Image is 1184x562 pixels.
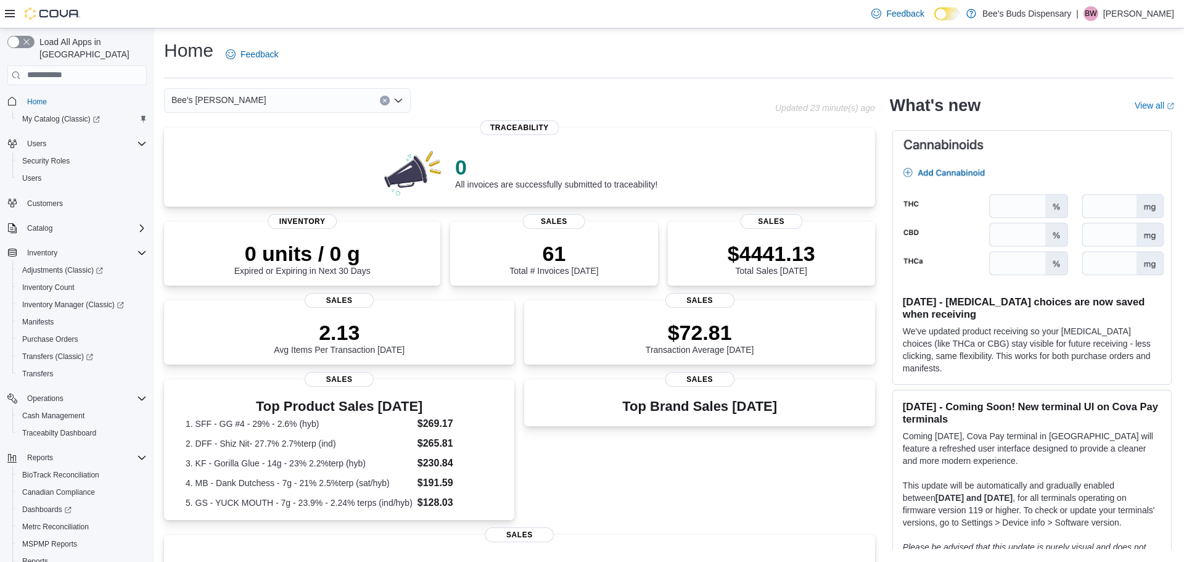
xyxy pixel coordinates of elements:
p: | [1076,6,1079,21]
div: Avg Items Per Transaction [DATE] [274,320,405,355]
dt: 3. KF - Gorilla Glue - 14g - 23% 2.2%terp (hyb) [186,457,413,469]
span: Users [27,139,46,149]
a: Canadian Compliance [17,485,100,500]
div: Total # Invoices [DATE] [509,241,598,276]
button: Users [22,136,51,151]
button: Reports [22,450,58,465]
span: Reports [27,453,53,463]
span: Manifests [17,315,147,329]
span: BioTrack Reconciliation [22,470,99,480]
span: Cash Management [22,411,84,421]
div: Total Sales [DATE] [728,241,815,276]
p: $72.81 [646,320,754,345]
span: Home [27,97,47,107]
a: Traceabilty Dashboard [17,426,101,440]
a: Inventory Count [17,280,80,295]
span: Dashboards [22,505,72,514]
dt: 5. GS - YUCK MOUTH - 7g - 23.9% - 2.24% terps (ind/hyb) [186,497,413,509]
a: Transfers (Classic) [12,348,152,365]
a: Home [22,94,52,109]
span: Operations [22,391,147,406]
span: Dashboards [17,502,147,517]
button: Customers [2,194,152,212]
span: Inventory Count [17,280,147,295]
span: Inventory Count [22,283,75,292]
button: Users [2,135,152,152]
h3: Top Brand Sales [DATE] [622,399,777,414]
button: Catalog [2,220,152,237]
a: Users [17,171,46,186]
span: Traceabilty Dashboard [22,428,96,438]
span: Feedback [240,48,278,60]
span: Purchase Orders [22,334,78,344]
span: My Catalog (Classic) [22,114,100,124]
span: Bee's [PERSON_NAME] [171,93,266,107]
span: Inventory [22,246,147,260]
a: Feedback [221,42,283,67]
div: Barbara Wilson [1083,6,1098,21]
dd: $128.03 [417,495,493,510]
dd: $265.81 [417,436,493,451]
div: Expired or Expiring in Next 30 Days [234,241,371,276]
span: MSPMP Reports [22,539,77,549]
p: We've updated product receiving so your [MEDICAL_DATA] choices (like THCa or CBG) stay visible fo... [903,325,1161,374]
input: Dark Mode [934,7,960,20]
span: Users [17,171,147,186]
span: Metrc Reconciliation [22,522,89,532]
span: Manifests [22,317,54,327]
a: Dashboards [17,502,76,517]
dt: 1. SFF - GG #4 - 29% - 2.6% (hyb) [186,418,413,430]
span: Sales [665,372,734,387]
span: Adjustments (Classic) [17,263,147,278]
span: Canadian Compliance [17,485,147,500]
a: BioTrack Reconciliation [17,468,104,482]
a: Customers [22,196,68,211]
a: Transfers (Classic) [17,349,98,364]
span: Customers [27,199,63,209]
h3: Top Product Sales [DATE] [186,399,493,414]
span: Reports [22,450,147,465]
img: Cova [25,7,80,20]
a: Cash Management [17,408,89,423]
div: Transaction Average [DATE] [646,320,754,355]
p: $4441.13 [728,241,815,266]
button: Manifests [12,313,152,331]
a: Transfers [17,366,58,381]
p: This update will be automatically and gradually enabled between , for all terminals operating on ... [903,479,1161,529]
h2: What's new [890,96,980,115]
button: Metrc Reconciliation [12,518,152,535]
span: Sales [665,293,734,308]
span: Cash Management [17,408,147,423]
p: Updated 23 minute(s) ago [775,103,875,113]
span: Users [22,173,41,183]
a: MSPMP Reports [17,537,82,552]
a: Inventory Manager (Classic) [17,297,129,312]
span: Catalog [22,221,147,236]
span: Metrc Reconciliation [17,519,147,534]
span: Sales [740,214,802,229]
p: 61 [509,241,598,266]
span: Transfers [22,369,53,379]
span: MSPMP Reports [17,537,147,552]
dd: $230.84 [417,456,493,471]
a: My Catalog (Classic) [12,110,152,128]
button: Home [2,93,152,110]
p: 0 [455,155,657,180]
button: Purchase Orders [12,331,152,348]
h3: [DATE] - [MEDICAL_DATA] choices are now saved when receiving [903,295,1161,320]
span: My Catalog (Classic) [17,112,147,126]
span: Dark Mode [934,20,935,21]
a: Purchase Orders [17,332,83,347]
button: Security Roles [12,152,152,170]
span: Inventory Manager (Classic) [22,300,124,310]
span: BW [1085,6,1096,21]
button: BioTrack Reconciliation [12,466,152,484]
span: Sales [485,527,554,542]
span: Users [22,136,147,151]
a: View allExternal link [1135,101,1174,110]
span: Sales [305,293,374,308]
dd: $191.59 [417,476,493,490]
span: Inventory [268,214,337,229]
button: Open list of options [393,96,403,105]
button: Operations [2,390,152,407]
